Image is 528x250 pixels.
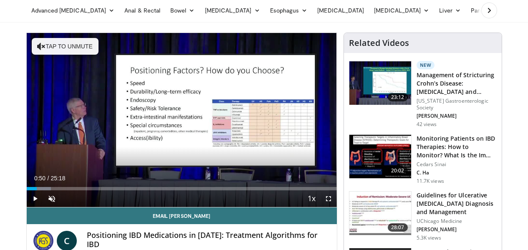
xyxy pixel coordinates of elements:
span: 0:50 [34,175,45,182]
a: 28:07 Guidelines for Ulcerative [MEDICAL_DATA] Diagnosis and Management UChicago Medicine [PERSON... [349,191,497,241]
p: [PERSON_NAME] [417,226,497,233]
a: Bowel [165,2,200,19]
a: 23:12 New Management of Stricturing Crohn’s Disease: [MEDICAL_DATA] and Surgical O… [US_STATE] Ga... [349,61,497,128]
h3: Management of Stricturing Crohn’s Disease: [MEDICAL_DATA] and Surgical O… [417,71,497,96]
div: Progress Bar [27,187,337,190]
p: C. Ha [417,169,497,176]
a: Esophagus [265,2,313,19]
p: 11.7K views [417,178,444,184]
video-js: Video Player [27,33,337,207]
img: 609225da-72ea-422a-b68c-0f05c1f2df47.150x105_q85_crop-smart_upscale.jpg [349,135,411,178]
p: 42 views [417,121,437,128]
span: 20:02 [388,167,408,175]
a: 20:02 Monitoring Patients on IBD Therapies: How to Monitor? What Is the Im… Cedars Sinai C. Ha 11... [349,134,497,184]
p: New [417,61,435,69]
a: [MEDICAL_DATA] [369,2,434,19]
button: Tap to unmute [32,38,99,55]
button: Unmute [43,190,60,207]
a: Email [PERSON_NAME] [27,207,337,224]
h3: Monitoring Patients on IBD Therapies: How to Monitor? What Is the Im… [417,134,497,159]
span: 25:18 [51,175,65,182]
span: 28:07 [388,223,408,232]
a: Advanced [MEDICAL_DATA] [26,2,120,19]
p: UChicago Medicine [417,218,497,225]
h4: Related Videos [349,38,409,48]
span: / [48,175,49,182]
h4: Positioning IBD Medications in [DATE]: Treatment Algorithms for IBD [87,231,330,249]
p: 5.3K views [417,235,441,241]
button: Fullscreen [320,190,337,207]
p: [US_STATE] Gastroenterologic Society [417,98,497,111]
img: 5d508c2b-9173-4279-adad-7510b8cd6d9a.150x105_q85_crop-smart_upscale.jpg [349,192,411,235]
a: [MEDICAL_DATA] [312,2,369,19]
p: [PERSON_NAME] [417,113,497,119]
span: 23:12 [388,93,408,101]
a: Anal & Rectal [119,2,165,19]
button: Playback Rate [303,190,320,207]
p: Cedars Sinai [417,161,497,168]
img: 027cae8e-a3d5-41b5-8a28-2681fdfa7048.150x105_q85_crop-smart_upscale.jpg [349,61,411,105]
button: Play [27,190,43,207]
a: [MEDICAL_DATA] [200,2,265,19]
h3: Guidelines for Ulcerative [MEDICAL_DATA] Diagnosis and Management [417,191,497,216]
a: Liver [434,2,465,19]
